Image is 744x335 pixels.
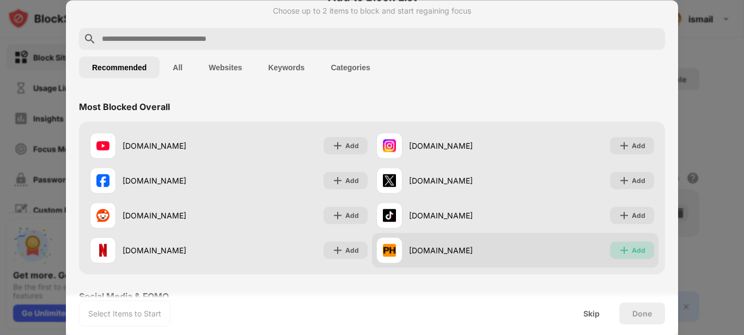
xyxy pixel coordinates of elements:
button: Websites [196,56,255,78]
div: Add [345,210,359,221]
div: Social Media & FOMO [79,290,169,301]
div: [DOMAIN_NAME] [409,175,515,186]
button: All [160,56,196,78]
div: Done [632,309,652,318]
img: favicons [96,209,109,222]
img: favicons [96,174,109,187]
div: [DOMAIN_NAME] [409,210,515,221]
div: [DOMAIN_NAME] [123,175,229,186]
img: favicons [383,243,396,257]
div: Add [632,175,645,186]
img: favicons [383,139,396,152]
img: favicons [96,139,109,152]
img: favicons [96,243,109,257]
img: favicons [383,174,396,187]
button: Recommended [79,56,160,78]
div: Add [632,210,645,221]
div: Add [345,140,359,151]
img: favicons [383,209,396,222]
div: Choose up to 2 items to block and start regaining focus [79,6,665,15]
div: [DOMAIN_NAME] [409,140,515,151]
div: Select Items to Start [88,308,161,319]
div: [DOMAIN_NAME] [123,210,229,221]
div: [DOMAIN_NAME] [123,245,229,256]
div: Skip [583,309,600,318]
div: [DOMAIN_NAME] [123,140,229,151]
div: [DOMAIN_NAME] [409,245,515,256]
div: Most Blocked Overall [79,101,170,112]
div: Add [345,245,359,255]
div: Add [632,140,645,151]
div: Add [345,175,359,186]
button: Categories [318,56,383,78]
img: search.svg [83,32,96,45]
div: Add [632,245,645,255]
button: Keywords [255,56,318,78]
